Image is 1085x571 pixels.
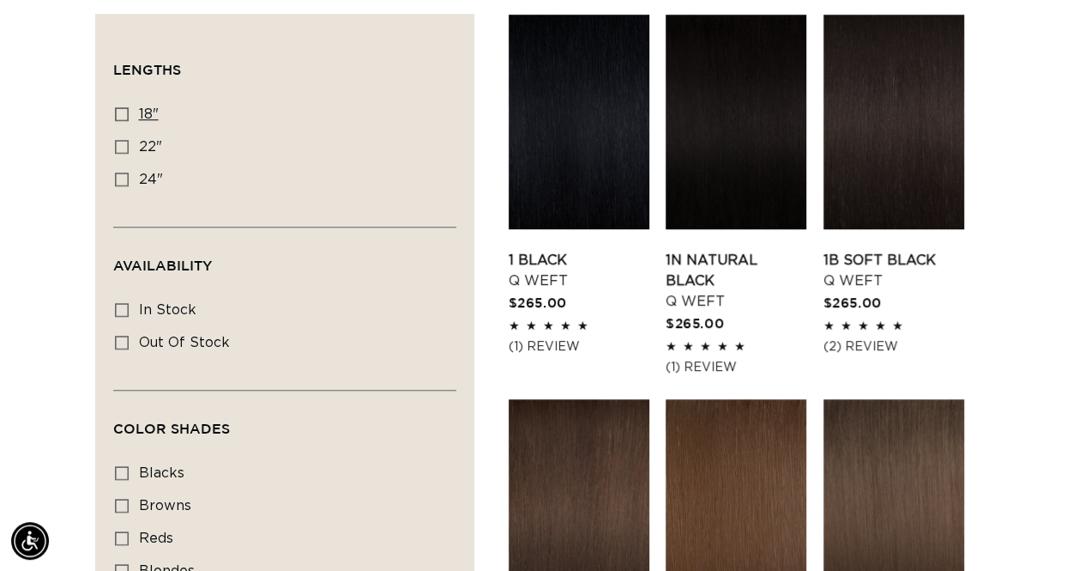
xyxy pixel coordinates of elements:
span: blacks [139,466,184,480]
div: Accessibility Menu [11,522,49,560]
span: 22" [139,140,162,154]
span: Lengths [113,62,181,77]
iframe: Chat Widget [999,489,1085,571]
summary: Availability (0 selected) [113,228,456,289]
a: 1 Black Q Weft [509,250,649,291]
span: Out of stock [139,336,230,349]
span: In stock [139,303,196,317]
span: browns [139,499,191,513]
span: 18" [139,107,159,121]
summary: Lengths (0 selected) [113,32,456,94]
span: Color Shades [113,421,230,436]
span: reds [139,532,173,545]
span: Availability [113,258,212,273]
summary: Color Shades (0 selected) [113,391,456,453]
a: 1N Natural Black Q Weft [666,250,806,312]
span: 24" [139,173,163,186]
a: 1B Soft Black Q Weft [823,250,964,291]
